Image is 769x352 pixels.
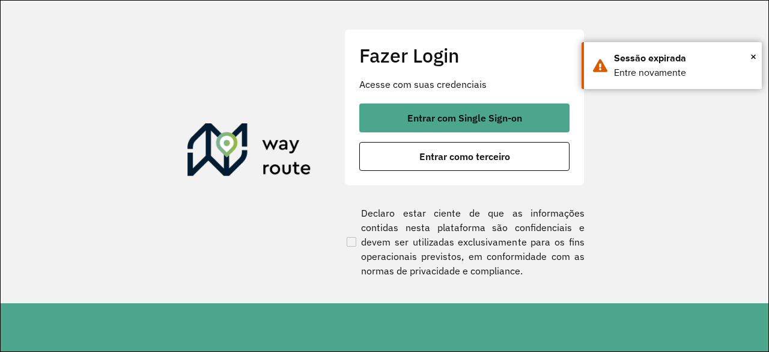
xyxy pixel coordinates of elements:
[614,51,753,66] div: Sessão expirada
[614,66,753,80] div: Entre novamente
[750,48,756,66] span: ×
[750,48,756,66] button: Close
[359,77,570,91] p: Acesse com suas credenciais
[407,113,522,123] span: Entrar com Single Sign-on
[359,142,570,171] button: button
[419,152,510,161] span: Entrar como terceiro
[359,103,570,132] button: button
[187,123,311,181] img: Roteirizador AmbevTech
[344,206,585,278] label: Declaro estar ciente de que as informações contidas nesta plataforma são confidenciais e devem se...
[359,44,570,67] h2: Fazer Login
